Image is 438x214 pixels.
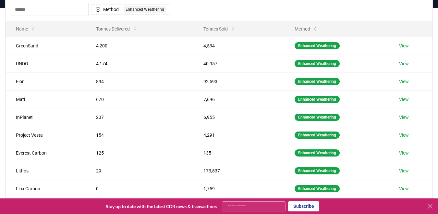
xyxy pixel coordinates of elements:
[193,37,284,55] td: 4,534
[193,72,284,90] td: 92,593
[86,162,193,180] td: 29
[399,132,409,138] a: View
[399,185,409,192] a: View
[295,60,340,67] div: Enhanced Weathering
[86,126,193,144] td: 154
[193,180,284,197] td: 1,759
[6,126,86,144] td: Project Vesta
[399,60,409,67] a: View
[91,22,143,35] button: Tonnes Delivered
[86,37,193,55] td: 4,200
[399,150,409,156] a: View
[6,90,86,108] td: Mati
[11,22,41,35] button: Name
[6,37,86,55] td: GreenSand
[193,55,284,72] td: 40,957
[193,126,284,144] td: 4,291
[399,96,409,103] a: View
[399,43,409,49] a: View
[6,180,86,197] td: Flux Carbon
[193,144,284,162] td: 135
[289,22,323,35] button: Method
[295,167,340,174] div: Enhanced Weathering
[6,144,86,162] td: Everest Carbon
[6,162,86,180] td: Lithos
[295,185,340,192] div: Enhanced Weathering
[6,55,86,72] td: UNDO
[295,78,340,85] div: Enhanced Weathering
[193,108,284,126] td: 6,955
[295,42,340,49] div: Enhanced Weathering
[86,55,193,72] td: 4,174
[6,108,86,126] td: InPlanet
[198,22,241,35] button: Tonnes Sold
[295,96,340,103] div: Enhanced Weathering
[86,144,193,162] td: 125
[399,168,409,174] a: View
[295,149,340,157] div: Enhanced Weathering
[124,6,166,13] div: Enhanced Weathering
[86,180,193,197] td: 0
[193,162,284,180] td: 173,837
[86,90,193,108] td: 670
[91,4,170,15] button: MethodEnhanced Weathering
[295,132,340,139] div: Enhanced Weathering
[399,78,409,85] a: View
[6,72,86,90] td: Eion
[399,114,409,120] a: View
[295,114,340,121] div: Enhanced Weathering
[86,72,193,90] td: 894
[193,90,284,108] td: 7,696
[86,108,193,126] td: 237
